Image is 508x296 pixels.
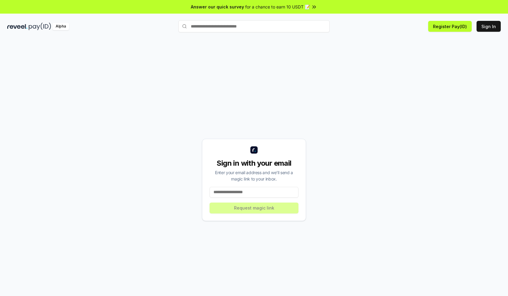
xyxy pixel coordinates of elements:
span: Answer our quick survey [191,4,244,10]
div: Sign in with your email [210,158,298,168]
div: Alpha [52,23,69,30]
button: Sign In [477,21,501,32]
div: Enter your email address and we’ll send a magic link to your inbox. [210,169,298,182]
button: Register Pay(ID) [428,21,472,32]
img: reveel_dark [7,23,28,30]
img: logo_small [250,146,258,154]
span: for a chance to earn 10 USDT 📝 [245,4,310,10]
img: pay_id [29,23,51,30]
